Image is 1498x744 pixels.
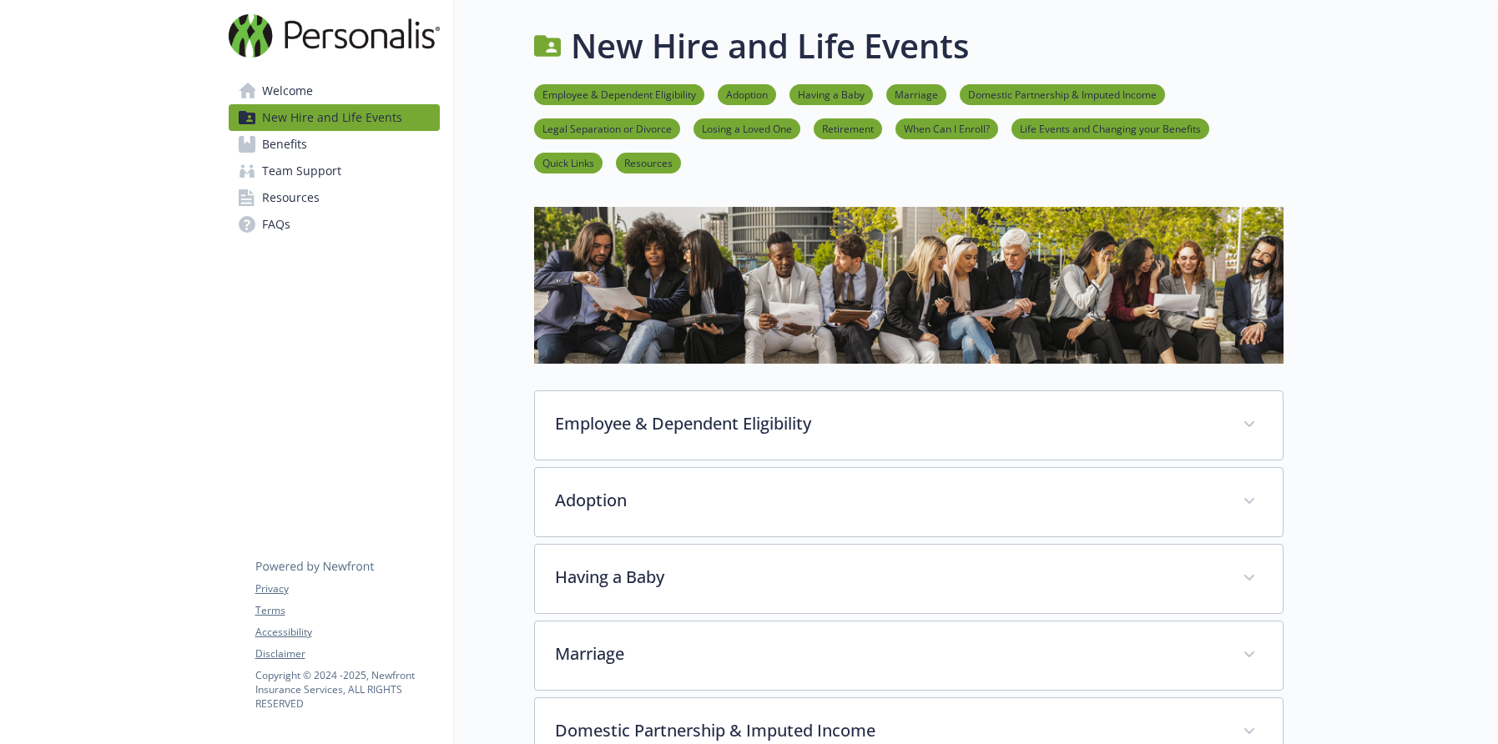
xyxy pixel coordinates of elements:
div: Marriage [535,621,1283,690]
a: Retirement [814,120,882,136]
a: Accessibility [255,625,439,640]
a: Team Support [229,158,440,184]
a: Having a Baby [789,86,873,102]
span: Benefits [262,131,307,158]
span: Team Support [262,158,341,184]
span: Resources [262,184,320,211]
a: Quick Links [534,154,603,170]
a: Benefits [229,131,440,158]
span: FAQs [262,211,290,238]
a: Disclaimer [255,646,439,661]
p: Adoption [555,488,1223,513]
a: Life Events and Changing your Benefits [1011,120,1209,136]
span: New Hire and Life Events [262,104,402,131]
div: Employee & Dependent Eligibility [535,391,1283,460]
p: Domestic Partnership & Imputed Income [555,718,1223,743]
a: Terms [255,603,439,618]
a: Legal Separation or Divorce [534,120,680,136]
a: Losing a Loved One [694,120,800,136]
a: Adoption [718,86,776,102]
img: new hire page banner [534,207,1284,363]
a: Welcome [229,78,440,104]
a: Marriage [886,86,946,102]
a: When Can I Enroll? [895,120,998,136]
a: FAQs [229,211,440,238]
p: Marriage [555,641,1223,666]
a: New Hire and Life Events [229,104,440,131]
a: Resources [229,184,440,211]
p: Copyright © 2024 - 2025 , Newfront Insurance Services, ALL RIGHTS RESERVED [255,668,439,711]
a: Resources [616,154,681,170]
a: Domestic Partnership & Imputed Income [960,86,1165,102]
div: Having a Baby [535,545,1283,613]
h1: New Hire and Life Events [571,21,969,71]
p: Employee & Dependent Eligibility [555,411,1223,436]
p: Having a Baby [555,565,1223,590]
div: Adoption [535,468,1283,536]
a: Privacy [255,581,439,596]
a: Employee & Dependent Eligibility [534,86,704,102]
span: Welcome [262,78,313,104]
